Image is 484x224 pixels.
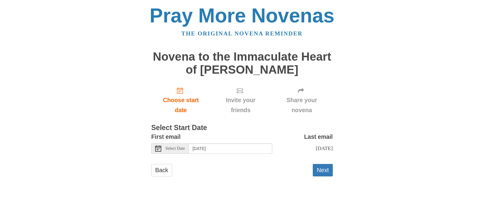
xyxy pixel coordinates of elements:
a: Choose start date [151,82,211,118]
span: [DATE] [316,145,333,151]
label: Last email [304,132,333,142]
button: Next [313,164,333,176]
div: Click "Next" to confirm your start date first. [211,82,271,118]
span: Share your novena [277,95,327,115]
a: Back [151,164,172,176]
h3: Select Start Date [151,124,333,132]
a: The original novena reminder [181,30,303,37]
label: First email [151,132,181,142]
a: Pray More Novenas [150,4,335,27]
div: Click "Next" to confirm your start date first. [271,82,333,118]
span: Select Date [165,146,185,151]
span: Invite your friends [217,95,265,115]
span: Choose start date [157,95,204,115]
h1: Novena to the Immaculate Heart of [PERSON_NAME] [151,50,333,76]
